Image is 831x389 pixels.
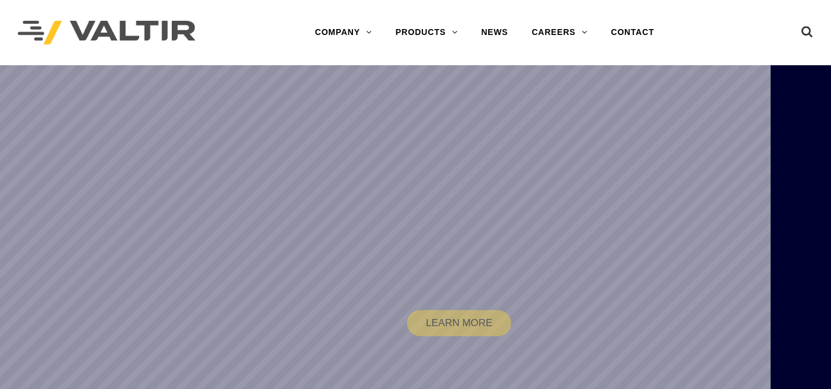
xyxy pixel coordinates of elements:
[18,21,195,45] img: Valtir
[599,21,666,44] a: CONTACT
[303,21,384,44] a: COMPANY
[384,21,470,44] a: PRODUCTS
[407,310,511,336] a: LEARN MORE
[520,21,599,44] a: CAREERS
[469,21,519,44] a: NEWS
